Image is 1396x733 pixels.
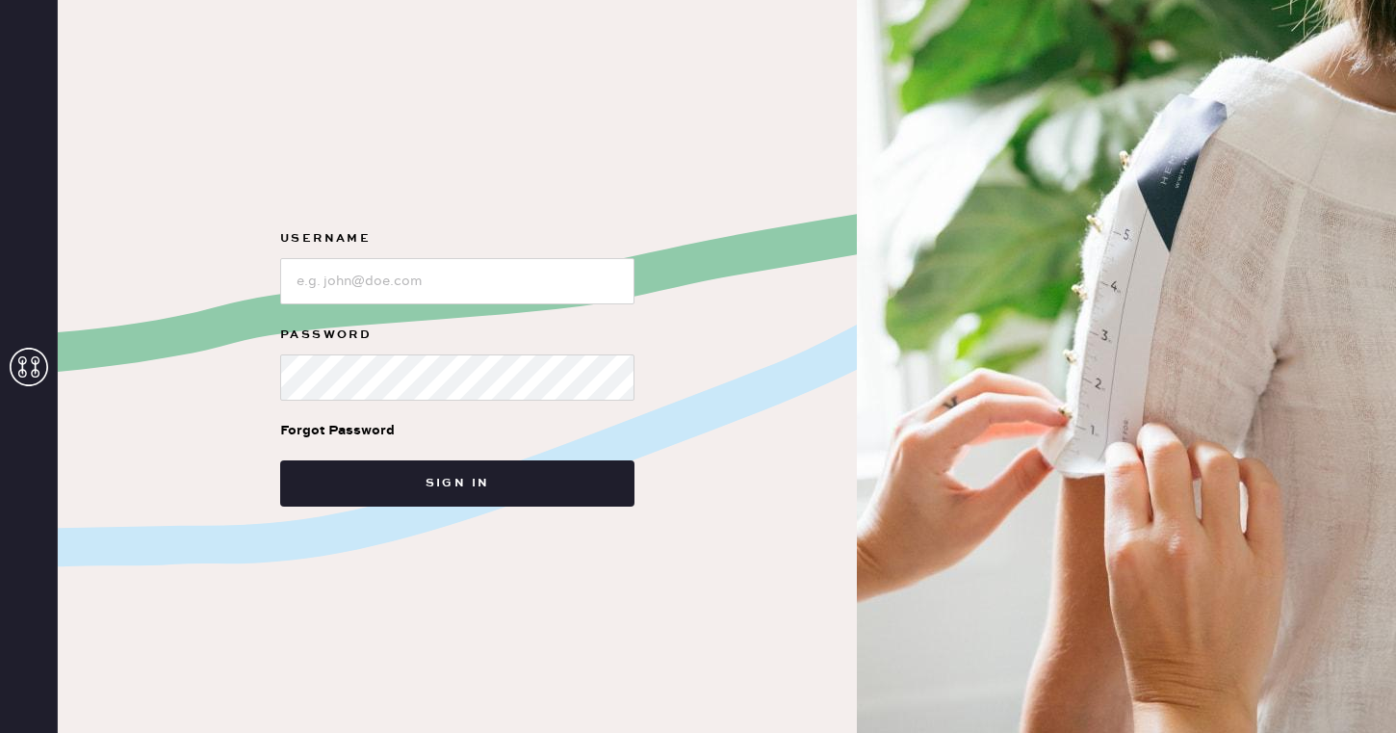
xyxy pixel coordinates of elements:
[280,258,634,304] input: e.g. john@doe.com
[280,324,634,347] label: Password
[280,401,395,460] a: Forgot Password
[280,227,634,250] label: Username
[280,420,395,441] div: Forgot Password
[280,460,634,507] button: Sign in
